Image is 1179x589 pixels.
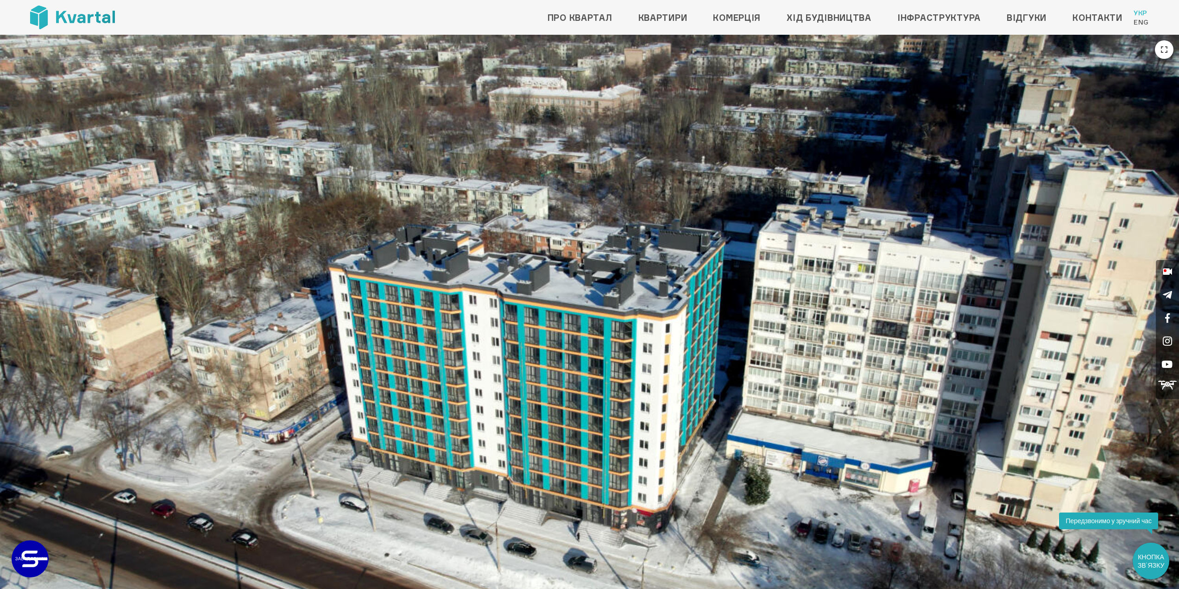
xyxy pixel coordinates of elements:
a: Укр [1134,8,1149,18]
text: ЗАБУДОВНИК [19,556,44,562]
a: Eng [1134,18,1149,27]
a: Про квартал [548,10,612,25]
a: Квартири [638,10,687,25]
a: Відгуки [1007,10,1047,25]
img: Kvartal [30,6,115,29]
a: Інфраструктура [897,10,981,25]
a: Контакти [1072,10,1122,25]
div: Передзвонимо у зручний час [1059,513,1158,529]
a: ЗАБУДОВНИК [12,540,49,577]
div: КНОПКА ЗВ`ЯЗКУ [1134,544,1168,578]
a: Комерція [713,10,761,25]
a: Хід будівництва [787,10,871,25]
